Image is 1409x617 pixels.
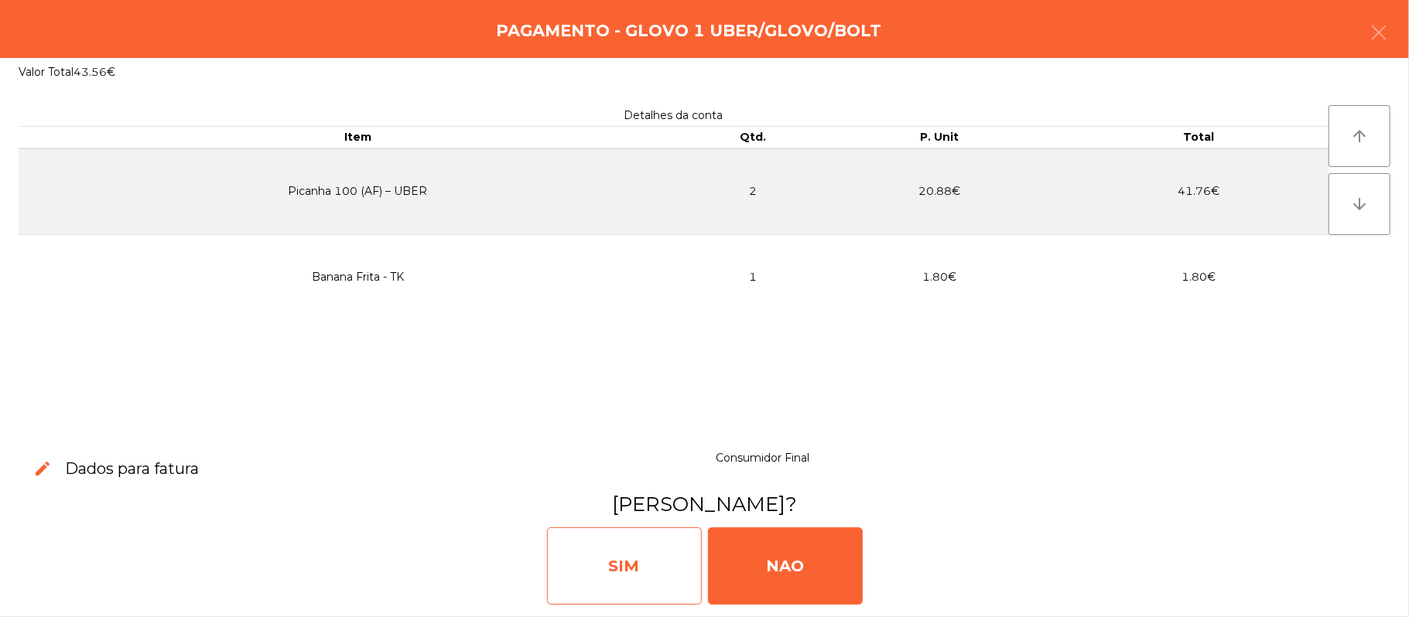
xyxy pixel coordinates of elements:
i: arrow_downward [1350,195,1369,213]
button: edit [21,447,65,491]
h4: Pagamento - GLOVO 1 UBER/GLOVO/BOLT [497,19,882,43]
th: Qtd. [697,127,810,148]
div: NAO [708,527,863,605]
i: arrow_upward [1350,127,1369,145]
div: SIM [547,527,702,605]
td: 20.88€ [810,148,1069,235]
span: 43.56€ [74,65,115,79]
span: Consumidor Final [716,451,810,465]
h3: [PERSON_NAME]? [18,490,1391,518]
button: arrow_upward [1329,105,1390,167]
span: Valor Total [19,65,74,79]
td: 1.80€ [1069,234,1329,319]
h3: Dados para fatura [65,458,199,479]
td: 41.76€ [1069,148,1329,235]
th: P. Unit [810,127,1069,148]
span: Detalhes da conta [624,108,723,122]
td: Banana Frita - TK [19,234,697,319]
span: edit [33,459,52,478]
td: Picanha 100 (AF) – UBER [19,148,697,235]
td: 1.80€ [810,234,1069,319]
button: arrow_downward [1329,173,1390,235]
td: 1 [697,234,810,319]
th: Item [19,127,697,148]
td: 2 [697,148,810,235]
th: Total [1069,127,1329,148]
